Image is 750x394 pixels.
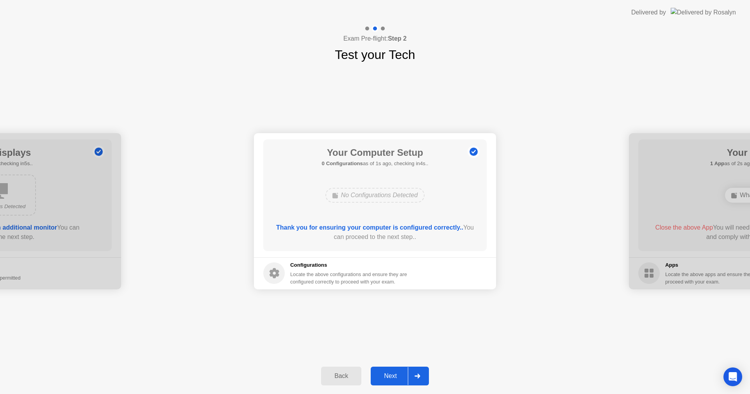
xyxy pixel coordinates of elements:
img: Delivered by Rosalyn [671,8,736,17]
h5: as of 1s ago, checking in4s.. [322,160,429,168]
b: Thank you for ensuring your computer is configured correctly.. [276,224,463,231]
div: Open Intercom Messenger [723,367,742,386]
div: Delivered by [631,8,666,17]
button: Next [371,367,429,385]
div: Next [373,373,408,380]
h1: Test your Tech [335,45,415,64]
b: Step 2 [388,35,407,42]
h4: Exam Pre-flight: [343,34,407,43]
h5: Configurations [290,261,409,269]
div: You can proceed to the next step.. [275,223,476,242]
h1: Your Computer Setup [322,146,429,160]
div: Locate the above configurations and ensure they are configured correctly to proceed with your exam. [290,271,409,285]
button: Back [321,367,361,385]
div: No Configurations Detected [325,188,425,203]
div: Back [323,373,359,380]
b: 0 Configurations [322,160,363,166]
